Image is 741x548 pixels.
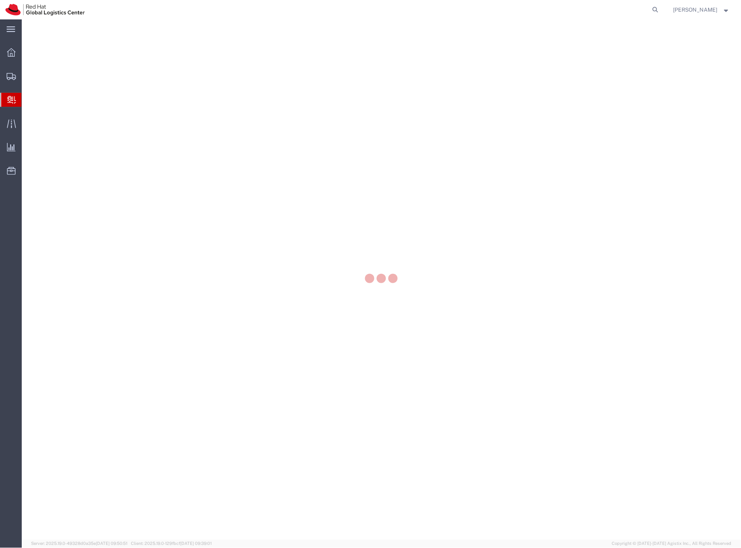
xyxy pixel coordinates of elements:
[673,5,718,14] span: Filip Lizuch
[96,541,127,546] span: [DATE] 09:50:51
[31,541,127,546] span: Server: 2025.19.0-49328d0a35e
[673,5,731,14] button: [PERSON_NAME]
[180,541,212,546] span: [DATE] 09:39:01
[131,541,212,546] span: Client: 2025.19.0-129fbcf
[612,541,732,547] span: Copyright © [DATE]-[DATE] Agistix Inc., All Rights Reserved
[5,4,85,16] img: logo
